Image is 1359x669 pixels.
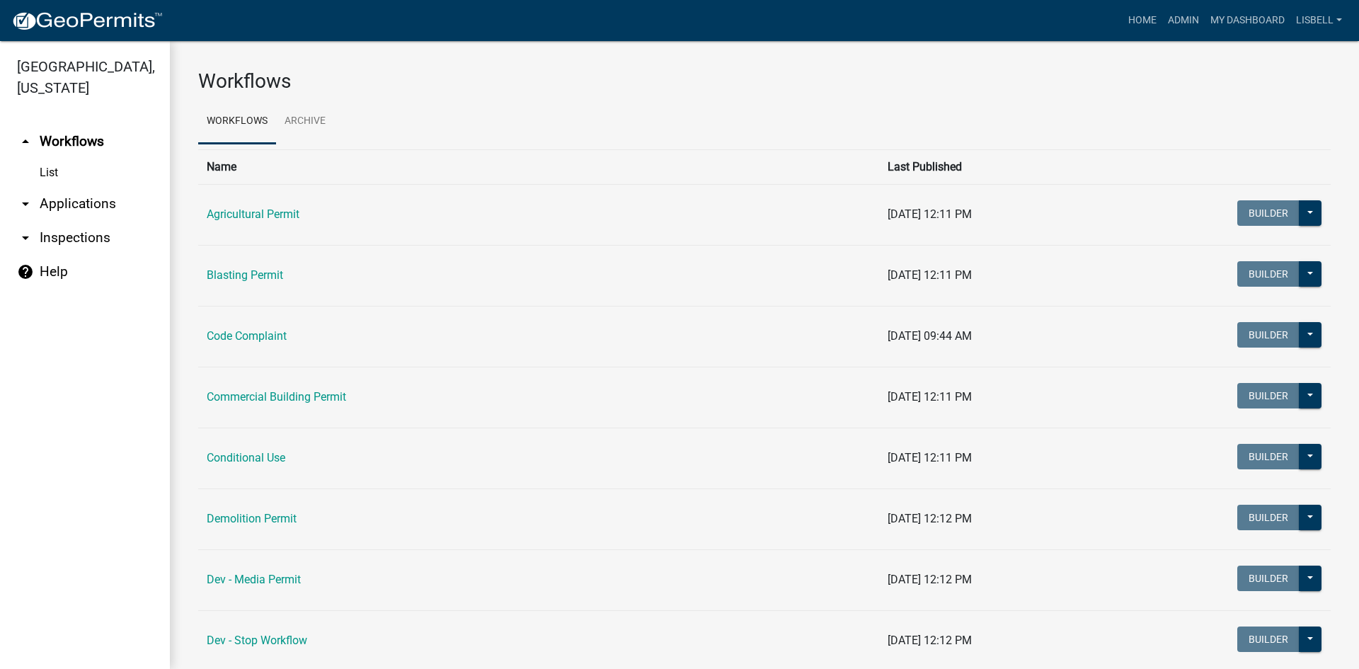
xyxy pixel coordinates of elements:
[888,329,972,343] span: [DATE] 09:44 AM
[207,634,307,647] a: Dev - Stop Workflow
[207,573,301,586] a: Dev - Media Permit
[1237,505,1300,530] button: Builder
[198,99,276,144] a: Workflows
[207,512,297,525] a: Demolition Permit
[1162,7,1205,34] a: Admin
[17,229,34,246] i: arrow_drop_down
[1237,444,1300,469] button: Builder
[207,451,285,464] a: Conditional Use
[1237,322,1300,348] button: Builder
[888,390,972,404] span: [DATE] 12:11 PM
[1237,627,1300,652] button: Builder
[1237,200,1300,226] button: Builder
[207,329,287,343] a: Code Complaint
[276,99,334,144] a: Archive
[888,634,972,647] span: [DATE] 12:12 PM
[207,207,299,221] a: Agricultural Permit
[1205,7,1290,34] a: My Dashboard
[1237,566,1300,591] button: Builder
[17,263,34,280] i: help
[1237,383,1300,408] button: Builder
[17,133,34,150] i: arrow_drop_up
[888,512,972,525] span: [DATE] 12:12 PM
[888,207,972,221] span: [DATE] 12:11 PM
[888,451,972,464] span: [DATE] 12:11 PM
[1290,7,1348,34] a: lisbell
[1123,7,1162,34] a: Home
[198,149,879,184] th: Name
[17,195,34,212] i: arrow_drop_down
[888,268,972,282] span: [DATE] 12:11 PM
[879,149,1103,184] th: Last Published
[198,69,1331,93] h3: Workflows
[1237,261,1300,287] button: Builder
[207,390,346,404] a: Commercial Building Permit
[888,573,972,586] span: [DATE] 12:12 PM
[207,268,283,282] a: Blasting Permit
